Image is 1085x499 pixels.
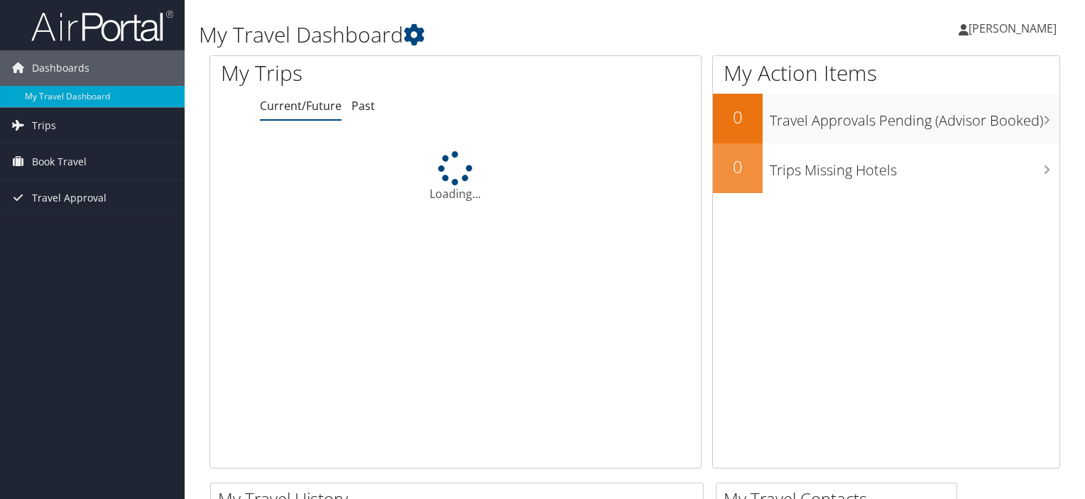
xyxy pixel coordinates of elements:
a: 0Travel Approvals Pending (Advisor Booked) [713,94,1059,143]
h3: Travel Approvals Pending (Advisor Booked) [770,104,1059,131]
h2: 0 [713,105,763,129]
span: Trips [32,108,56,143]
h1: My Action Items [713,58,1059,88]
span: Dashboards [32,50,89,86]
h1: My Trips [221,58,486,88]
a: Current/Future [260,98,342,114]
span: [PERSON_NAME] [969,21,1057,36]
h3: Trips Missing Hotels [770,153,1059,180]
a: Past [351,98,375,114]
h2: 0 [713,155,763,179]
a: 0Trips Missing Hotels [713,143,1059,193]
span: Book Travel [32,144,87,180]
span: Travel Approval [32,180,107,216]
img: airportal-logo.png [31,9,173,43]
a: [PERSON_NAME] [959,7,1071,50]
h1: My Travel Dashboard [199,20,780,50]
div: Loading... [210,151,701,202]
